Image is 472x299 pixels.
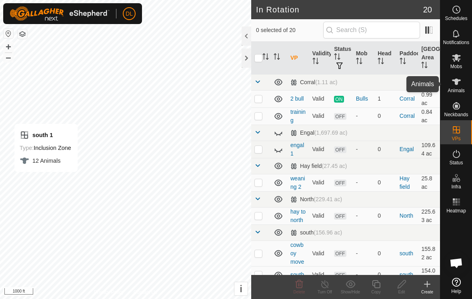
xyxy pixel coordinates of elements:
[309,107,331,125] td: Valid
[418,174,440,191] td: 25.8 ac
[356,178,372,187] div: -
[374,266,396,283] td: 0
[356,145,372,154] div: -
[309,266,331,283] td: Valid
[396,42,418,75] th: Paddock
[314,196,342,202] span: (229.41 ac)
[94,289,124,296] a: Privacy Policy
[290,142,304,157] a: engal 1
[356,271,372,279] div: -
[363,289,389,295] div: Copy
[400,59,406,65] p-sorticon: Activate to sort
[18,29,27,39] button: Map Layers
[374,174,396,191] td: 0
[309,174,331,191] td: Valid
[323,22,420,38] input: Search (S)
[126,10,133,18] span: DL
[4,29,13,38] button: Reset Map
[356,212,372,220] div: -
[309,240,331,266] td: Valid
[418,107,440,125] td: 0.84 ac
[290,79,337,86] div: Corral
[356,112,372,120] div: -
[374,42,396,75] th: Head
[353,42,375,75] th: Mob
[418,90,440,107] td: 0.99 ac
[314,129,348,136] span: (1,697.69 ac)
[20,156,71,166] div: 12 Animals
[445,16,467,21] span: Schedules
[294,290,305,294] span: Delete
[312,59,319,65] p-sorticon: Activate to sort
[274,55,280,61] p-sorticon: Activate to sort
[448,88,465,93] span: Animals
[446,208,466,213] span: Heatmap
[309,90,331,107] td: Valid
[440,275,472,297] a: Help
[356,249,372,258] div: -
[418,266,440,283] td: 154.09 ac
[378,59,384,65] p-sorticon: Activate to sort
[290,109,306,123] a: training
[418,42,440,75] th: [GEOGRAPHIC_DATA] Area
[315,79,337,85] span: (1.11 ac)
[400,113,415,119] a: Corral
[400,146,414,152] a: Engal
[312,289,338,295] div: Turn Off
[240,283,242,294] span: i
[20,145,34,151] label: Type:
[334,146,346,153] span: OFF
[421,63,428,69] p-sorticon: Activate to sort
[334,55,340,61] p-sorticon: Activate to sort
[451,289,461,294] span: Help
[290,242,304,265] a: cowboy move
[338,289,363,295] div: Show/Hide
[400,271,413,278] a: south
[10,6,110,21] img: Gallagher Logo
[20,130,71,140] div: south 1
[334,250,346,257] span: OFF
[374,207,396,224] td: 0
[290,208,306,223] a: hay to north
[309,42,331,75] th: Validity
[290,95,304,102] a: 2 bull
[452,136,460,141] span: VPs
[400,95,415,102] a: Corral
[443,40,469,45] span: Notifications
[290,229,342,236] div: south
[287,42,309,75] th: VP
[331,42,353,75] th: Status
[314,229,342,236] span: (156.96 ac)
[400,175,410,190] a: Hay field
[444,112,468,117] span: Neckbands
[309,141,331,158] td: Valid
[374,107,396,125] td: 0
[356,59,362,65] p-sorticon: Activate to sort
[374,240,396,266] td: 0
[134,289,157,296] a: Contact Us
[262,55,269,61] p-sorticon: Activate to sort
[290,196,342,203] div: North
[20,143,71,153] div: Inclusion Zone
[309,207,331,224] td: Valid
[334,96,344,103] span: ON
[290,163,347,170] div: Hay field
[356,95,372,103] div: Bulls
[4,53,13,62] button: –
[418,240,440,266] td: 155.82 ac
[450,64,462,69] span: Mobs
[374,90,396,107] td: 1
[256,5,423,14] h2: In Rotation
[389,289,414,295] div: Edit
[334,213,346,220] span: OFF
[290,129,347,136] div: Engal
[400,212,413,219] a: North
[4,42,13,52] button: +
[234,282,248,295] button: i
[322,163,347,169] span: (27.45 ac)
[444,251,468,275] div: Open chat
[334,180,346,186] span: OFF
[290,271,304,278] a: south
[418,207,440,224] td: 225.63 ac
[414,289,440,295] div: Create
